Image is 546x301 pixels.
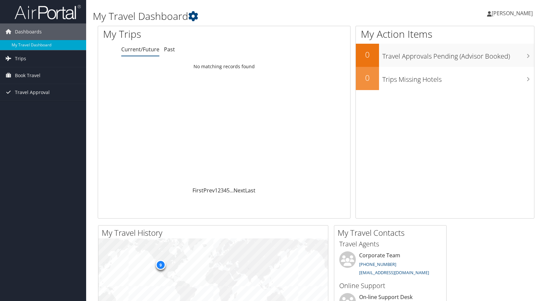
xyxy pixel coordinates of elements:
[356,67,534,90] a: 0Trips Missing Hotels
[224,187,227,194] a: 4
[218,187,221,194] a: 2
[227,187,230,194] a: 5
[492,10,533,17] span: [PERSON_NAME]
[192,187,203,194] a: First
[336,251,445,278] li: Corporate Team
[221,187,224,194] a: 3
[234,187,245,194] a: Next
[230,187,234,194] span: …
[155,260,165,270] div: 9
[338,227,446,238] h2: My Travel Contacts
[15,24,42,40] span: Dashboards
[245,187,255,194] a: Last
[359,270,429,276] a: [EMAIL_ADDRESS][DOMAIN_NAME]
[382,72,534,84] h3: Trips Missing Hotels
[164,46,175,53] a: Past
[121,46,159,53] a: Current/Future
[356,44,534,67] a: 0Travel Approvals Pending (Advisor Booked)
[356,27,534,41] h1: My Action Items
[203,187,215,194] a: Prev
[15,50,26,67] span: Trips
[339,281,441,290] h3: Online Support
[15,4,81,20] img: airportal-logo.png
[487,3,539,23] a: [PERSON_NAME]
[98,61,350,73] td: No matching records found
[15,67,40,84] span: Book Travel
[215,187,218,194] a: 1
[356,49,379,60] h2: 0
[359,261,396,267] a: [PHONE_NUMBER]
[339,239,441,249] h3: Travel Agents
[93,9,391,23] h1: My Travel Dashboard
[103,27,240,41] h1: My Trips
[356,72,379,83] h2: 0
[382,48,534,61] h3: Travel Approvals Pending (Advisor Booked)
[15,84,50,101] span: Travel Approval
[102,227,328,238] h2: My Travel History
